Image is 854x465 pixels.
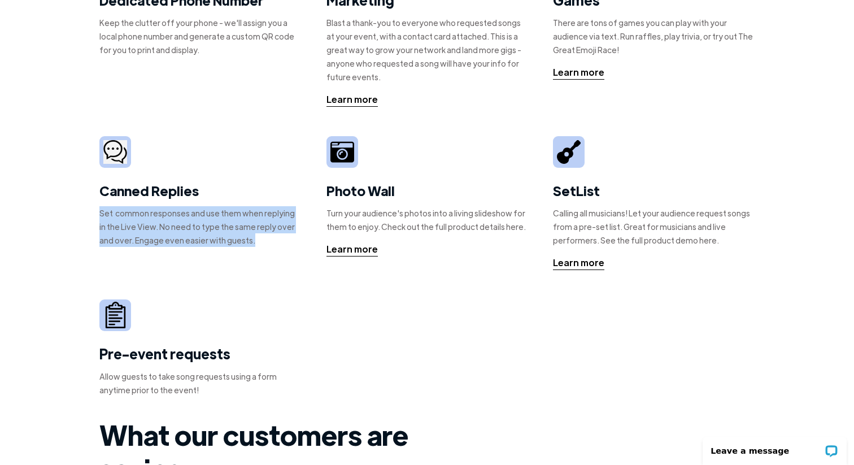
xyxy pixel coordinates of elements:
iframe: LiveChat chat widget [695,429,854,465]
img: camera icon [330,140,354,164]
img: guitar [557,140,581,164]
a: Learn more [553,256,604,270]
div: Allow guests to take song requests using a form anytime prior to the event! [99,370,301,397]
div: Learn more [326,93,378,106]
img: camera icon [103,140,127,164]
a: Learn more [326,242,378,257]
div: Set common responses and use them when replying in the Live View. No need to type the same reply ... [99,206,301,247]
strong: Pre-event requests [99,345,230,362]
div: Learn more [553,256,604,270]
div: There are tons of games you can play with your audience via text. Run raffles, play trivia, or tr... [553,16,755,57]
a: Learn more [326,93,378,107]
strong: Canned Replies [99,181,199,199]
div: Blast a thank-you to everyone who requested songs at your event, with a contact card attached. Th... [326,16,528,84]
strong: SetList [553,181,600,199]
div: Turn your audience's photos into a living slideshow for them to enjoy. Check out the full product... [326,206,528,233]
div: Learn more [553,66,604,79]
div: Keep the clutter off your phone - we'll assign you a local phone number and generate a custom QR ... [99,16,301,57]
strong: Photo Wall [326,181,395,199]
div: Calling all musicians! Let your audience request songs from a pre-set list. Great for musicians a... [553,206,755,247]
a: Learn more [553,66,604,80]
